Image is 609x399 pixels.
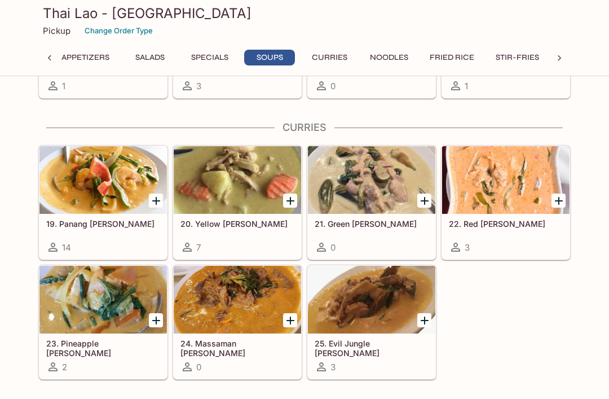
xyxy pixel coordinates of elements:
[62,242,71,253] span: 14
[442,146,570,260] a: 22. Red [PERSON_NAME]3
[173,265,302,379] a: 24. Massaman [PERSON_NAME]0
[417,194,431,208] button: Add 21. Green Curry
[62,81,65,91] span: 1
[308,146,435,214] div: 21. Green Curry
[423,50,480,65] button: Fried Rice
[55,50,116,65] button: Appetizers
[244,50,295,65] button: Soups
[283,194,297,208] button: Add 20. Yellow Curry
[180,339,294,357] h5: 24. Massaman [PERSON_NAME]
[39,146,167,214] div: 19. Panang Curry
[46,219,160,229] h5: 19. Panang [PERSON_NAME]
[43,25,70,36] p: Pickup
[283,313,297,327] button: Add 24. Massaman Curry
[465,242,470,253] span: 3
[39,266,167,334] div: 23. Pineapple Curry
[307,146,436,260] a: 21. Green [PERSON_NAME]0
[304,50,355,65] button: Curries
[80,22,158,40] button: Change Order Type
[330,362,336,372] span: 3
[174,146,301,214] div: 20. Yellow Curry
[39,146,167,260] a: 19. Panang [PERSON_NAME]14
[125,50,175,65] button: Salads
[315,219,429,229] h5: 21. Green [PERSON_NAME]
[417,313,431,327] button: Add 25. Evil Jungle Curry
[364,50,414,65] button: Noodles
[442,146,570,214] div: 22. Red Curry
[174,266,301,334] div: 24. Massaman Curry
[149,194,163,208] button: Add 19. Panang Curry
[551,194,566,208] button: Add 22. Red Curry
[489,50,545,65] button: Stir-Fries
[330,242,336,253] span: 0
[62,362,67,372] span: 2
[196,81,201,91] span: 3
[180,219,294,229] h5: 20. Yellow [PERSON_NAME]
[308,266,435,334] div: 25. Evil Jungle Curry
[449,219,563,229] h5: 22. Red [PERSON_NAME]
[465,81,468,91] span: 1
[184,50,235,65] button: Specials
[330,81,336,91] span: 0
[38,121,571,134] h4: Curries
[39,265,167,379] a: 23. Pineapple [PERSON_NAME]2
[149,313,163,327] button: Add 23. Pineapple Curry
[315,339,429,357] h5: 25. Evil Jungle [PERSON_NAME]
[43,5,566,22] h3: Thai Lao - [GEOGRAPHIC_DATA]
[46,339,160,357] h5: 23. Pineapple [PERSON_NAME]
[196,362,201,372] span: 0
[196,242,201,253] span: 7
[307,265,436,379] a: 25. Evil Jungle [PERSON_NAME]3
[173,146,302,260] a: 20. Yellow [PERSON_NAME]7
